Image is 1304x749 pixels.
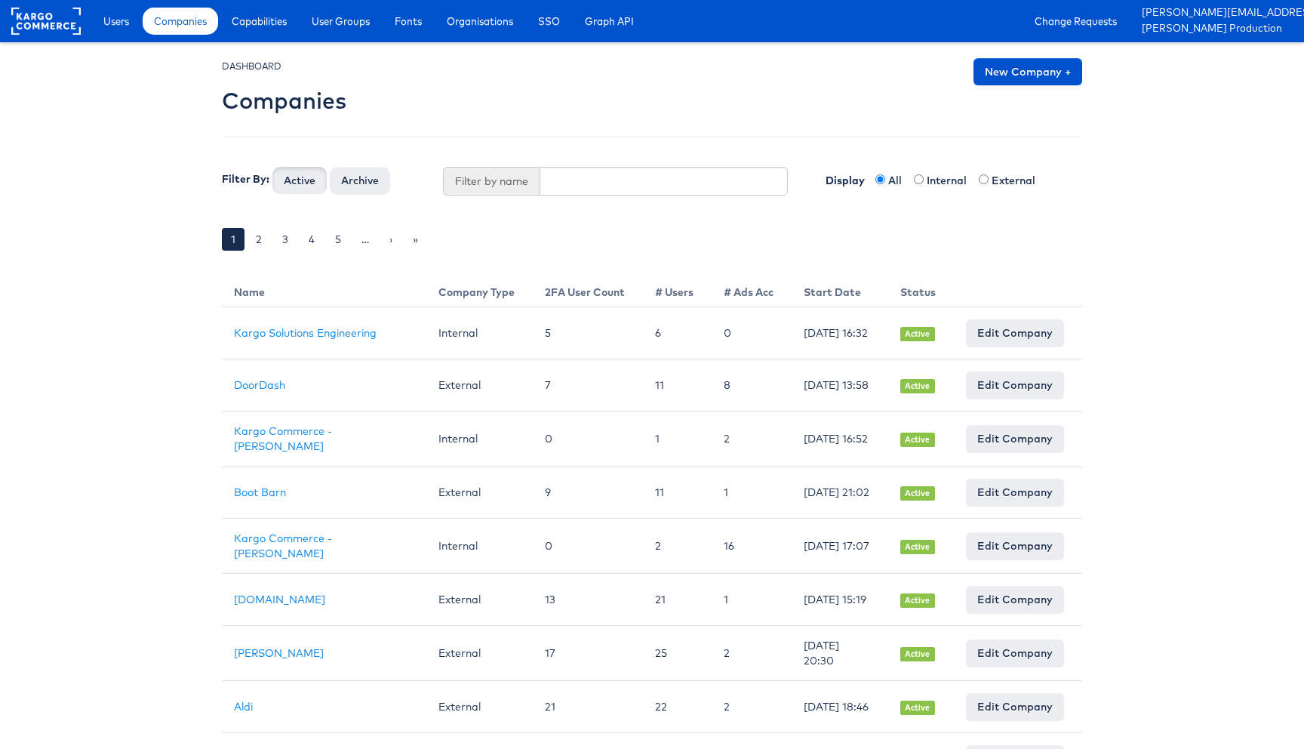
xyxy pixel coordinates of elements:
[643,467,712,519] td: 11
[900,701,935,715] span: Active
[643,359,712,411] td: 11
[1142,5,1293,21] a: [PERSON_NAME][EMAIL_ADDRESS][PERSON_NAME][DOMAIN_NAME]
[712,626,792,681] td: 2
[643,519,712,574] td: 2
[533,626,643,681] td: 17
[888,173,911,188] label: All
[222,228,244,251] a: 1
[888,273,954,307] th: Status
[643,681,712,733] td: 22
[326,228,350,251] a: 5
[712,359,792,411] td: 8
[712,574,792,626] td: 1
[234,378,285,392] a: DoorDash
[234,532,332,560] a: Kargo Commerce - [PERSON_NAME]
[643,626,712,681] td: 25
[792,467,888,519] td: [DATE] 21:02
[712,681,792,733] td: 2
[426,307,533,359] td: Internal
[234,485,286,499] a: Boot Barn
[443,167,540,196] span: Filter by name
[426,519,533,574] td: Internal
[533,411,643,467] td: 0
[383,8,433,35] a: Fonts
[966,693,1064,720] a: Edit Company
[435,8,524,35] a: Organisations
[574,8,645,35] a: Graph API
[712,519,792,574] td: 16
[222,273,426,307] th: Name
[792,519,888,574] td: [DATE] 17:07
[533,273,643,307] th: 2FA User Count
[426,467,533,519] td: External
[426,681,533,733] td: External
[404,228,427,251] a: »
[352,228,378,251] a: …
[966,532,1064,559] a: Edit Company
[533,467,643,519] td: 9
[380,228,401,251] a: ›
[900,433,935,447] span: Active
[900,593,935,608] span: Active
[426,411,533,467] td: Internal
[222,60,281,72] small: DASHBOARD
[527,8,571,35] a: SSO
[900,379,935,393] span: Active
[447,14,513,29] span: Organisations
[792,273,888,307] th: Start Date
[973,58,1082,85] a: New Company +
[900,327,935,341] span: Active
[300,228,324,251] a: 4
[222,171,269,186] label: Filter By:
[992,173,1044,188] label: External
[143,8,218,35] a: Companies
[273,228,297,251] a: 3
[103,14,129,29] span: Users
[533,574,643,626] td: 13
[312,14,370,29] span: User Groups
[426,359,533,411] td: External
[92,8,140,35] a: Users
[154,14,207,29] span: Companies
[272,167,327,194] button: Active
[966,479,1064,506] a: Edit Company
[966,586,1064,613] a: Edit Company
[643,574,712,626] td: 21
[712,307,792,359] td: 0
[792,626,888,681] td: [DATE] 20:30
[792,574,888,626] td: [DATE] 15:19
[585,14,634,29] span: Graph API
[643,411,712,467] td: 1
[712,273,792,307] th: # Ads Acc
[1142,21,1293,37] a: [PERSON_NAME] Production
[966,640,1064,667] a: Edit Company
[538,14,560,29] span: SSO
[533,681,643,733] td: 21
[900,540,935,554] span: Active
[900,647,935,661] span: Active
[426,273,533,307] th: Company Type
[712,411,792,467] td: 2
[792,307,888,359] td: [DATE] 16:32
[426,626,533,681] td: External
[234,326,377,340] a: Kargo Solutions Engineering
[810,167,872,188] label: Display
[234,700,253,714] a: Aldi
[1023,8,1128,35] a: Change Requests
[966,371,1064,399] a: Edit Company
[330,167,390,194] button: Archive
[533,359,643,411] td: 7
[643,307,712,359] td: 6
[643,273,712,307] th: # Users
[395,14,422,29] span: Fonts
[900,486,935,501] span: Active
[220,8,298,35] a: Capabilities
[533,307,643,359] td: 5
[712,467,792,519] td: 1
[966,319,1064,347] a: Edit Company
[533,519,643,574] td: 0
[792,411,888,467] td: [DATE] 16:52
[247,228,271,251] a: 2
[426,574,533,626] td: External
[966,425,1064,452] a: Edit Company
